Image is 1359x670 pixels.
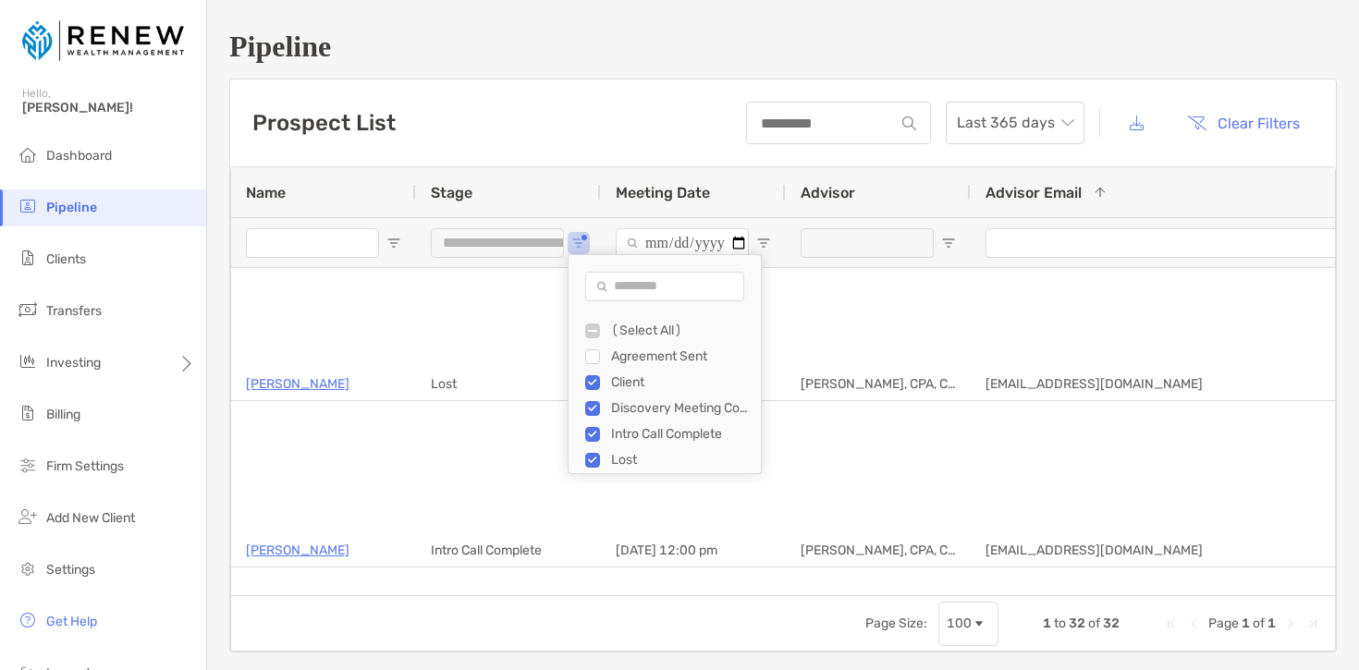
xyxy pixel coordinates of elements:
[1208,615,1239,631] span: Page
[611,374,750,390] div: Client
[46,562,95,578] span: Settings
[947,615,972,631] div: 100
[22,100,195,116] span: [PERSON_NAME]!
[1267,615,1276,631] span: 1
[252,110,396,136] h3: Prospect List
[786,368,971,400] div: [PERSON_NAME], CPA, CFP®
[246,372,349,396] a: [PERSON_NAME]
[17,350,39,372] img: investing icon
[938,602,998,646] div: Page Size
[611,323,750,338] div: (Select All)
[386,236,401,250] button: Open Filter Menu
[568,254,762,474] div: Column Filter
[17,609,39,631] img: get-help icon
[986,184,1082,201] span: Advisor Email
[1283,616,1298,631] div: Next Page
[1173,103,1314,143] button: Clear Filters
[1242,615,1250,631] span: 1
[1043,615,1051,631] span: 1
[611,348,750,364] div: Agreement Sent
[941,236,956,250] button: Open Filter Menu
[17,402,39,424] img: billing icon
[611,426,750,442] div: Intro Call Complete
[17,247,39,269] img: clients icon
[46,251,86,267] span: Clients
[46,200,97,215] span: Pipeline
[601,534,786,566] div: [DATE] 12:00 pm
[957,103,1073,143] span: Last 365 days
[571,236,586,250] button: Open Filter Menu
[1069,615,1085,631] span: 32
[1164,616,1179,631] div: First Page
[17,557,39,579] img: settings icon
[611,452,750,468] div: Lost
[17,506,39,528] img: add_new_client icon
[611,400,750,416] div: Discovery Meeting Complete
[229,30,1337,64] h1: Pipeline
[616,228,749,258] input: Meeting Date Filter Input
[1054,615,1066,631] span: to
[801,184,855,201] span: Advisor
[17,195,39,217] img: pipeline icon
[46,510,135,526] span: Add New Client
[786,534,971,566] div: [PERSON_NAME], CPA, CFP®
[416,368,601,400] div: Lost
[17,143,39,165] img: dashboard icon
[246,184,286,201] span: Name
[246,228,379,258] input: Name Filter Input
[1103,615,1120,631] span: 32
[46,355,101,371] span: Investing
[756,236,771,250] button: Open Filter Menu
[416,534,601,566] div: Intro Call Complete
[1186,616,1201,631] div: Previous Page
[1305,616,1320,631] div: Last Page
[46,303,102,319] span: Transfers
[246,539,349,562] a: [PERSON_NAME]
[431,184,472,201] span: Stage
[17,298,39,321] img: transfers icon
[585,272,744,301] input: Search filter values
[46,148,112,164] span: Dashboard
[46,407,80,422] span: Billing
[902,116,916,130] img: input icon
[865,615,927,631] div: Page Size:
[46,458,124,474] span: Firm Settings
[616,184,710,201] span: Meeting Date
[22,7,184,74] img: Zoe Logo
[569,318,761,525] div: Filter List
[1088,615,1100,631] span: of
[17,454,39,476] img: firm-settings icon
[1253,615,1265,631] span: of
[46,614,97,629] span: Get Help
